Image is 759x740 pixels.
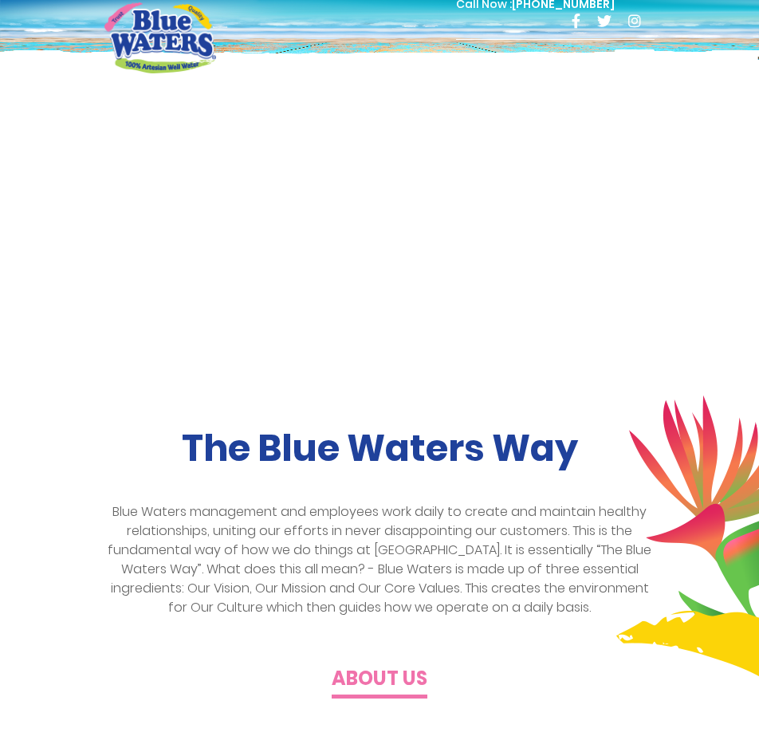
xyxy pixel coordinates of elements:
[104,427,655,470] h2: The Blue Waters Way
[332,667,427,691] h4: About us
[104,502,655,617] p: Blue Waters management and employees work daily to create and maintain healthy relationships, uni...
[104,2,216,73] a: store logo
[332,671,427,690] a: About us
